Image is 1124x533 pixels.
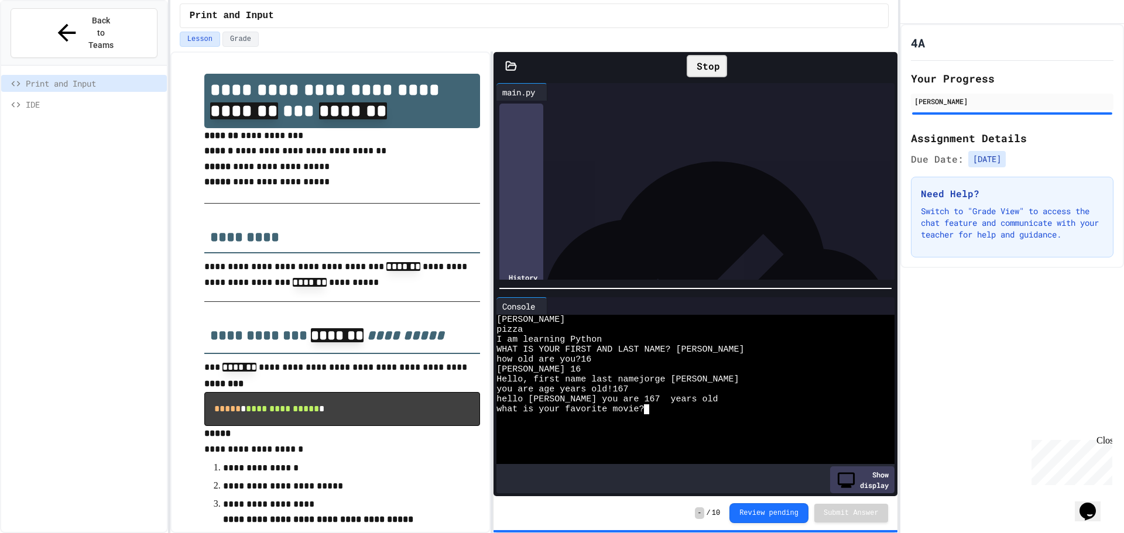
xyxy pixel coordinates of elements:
h2: Your Progress [911,70,1113,87]
button: Grade [222,32,259,47]
span: Print and Input [26,77,162,90]
span: Print and Input [190,9,274,23]
p: Switch to "Grade View" to access the chat feature and communicate with your teacher for help and ... [921,205,1104,240]
div: Chat with us now!Close [5,5,81,74]
h2: Assignment Details [911,130,1113,146]
span: Due Date: [911,152,964,166]
iframe: chat widget [1027,435,1112,485]
button: Back to Teams [11,8,157,58]
button: Lesson [180,32,220,47]
iframe: chat widget [1075,486,1112,521]
h1: 4A [911,35,925,51]
span: [DATE] [968,151,1006,167]
span: Back to Teams [87,15,115,51]
h3: Need Help? [921,187,1104,201]
div: [PERSON_NAME] [914,96,1110,106]
span: IDE [26,98,162,111]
